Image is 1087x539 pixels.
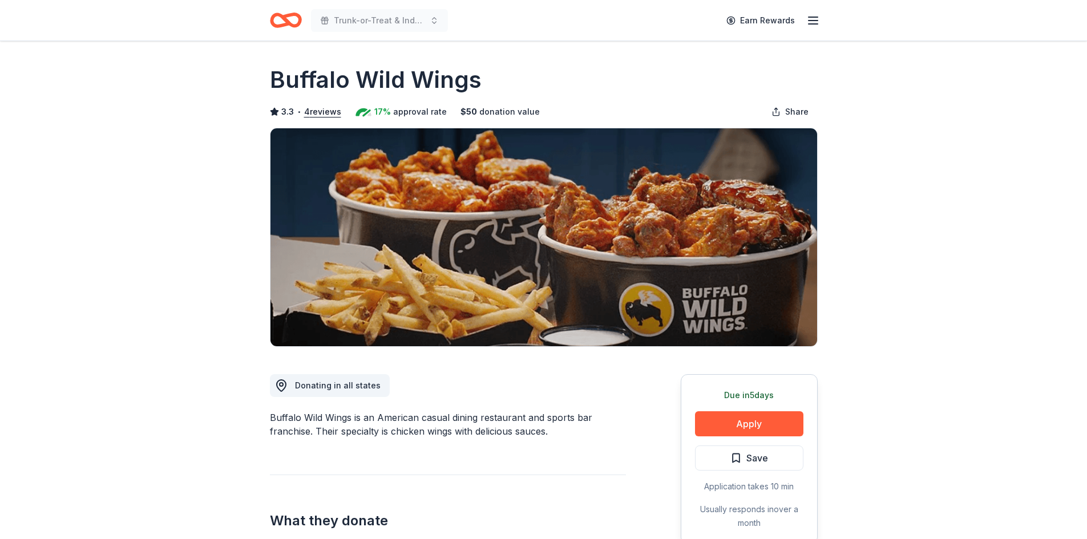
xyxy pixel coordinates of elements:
span: approval rate [393,105,447,119]
button: Trunk-or-Treat & Indoor Fall Fest [311,9,448,32]
span: Share [785,105,809,119]
div: Due in 5 days [695,388,803,402]
h2: What they donate [270,512,626,530]
a: Earn Rewards [720,10,802,31]
span: 3.3 [281,105,294,119]
h1: Buffalo Wild Wings [270,64,482,96]
div: Usually responds in over a month [695,502,803,530]
button: 4reviews [304,105,341,119]
button: Share [762,100,818,123]
img: Image for Buffalo Wild Wings [270,128,817,346]
span: Save [746,451,768,465]
button: Save [695,445,803,471]
span: • [297,107,301,116]
div: Application takes 10 min [695,480,803,493]
a: Home [270,7,302,34]
span: 17% [374,105,391,119]
button: Apply [695,411,803,436]
span: donation value [479,105,540,119]
span: Trunk-or-Treat & Indoor Fall Fest [334,14,425,27]
span: $ 50 [460,105,477,119]
span: Donating in all states [295,380,381,390]
div: Buffalo Wild Wings is an American casual dining restaurant and sports bar franchise. Their specia... [270,411,626,438]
